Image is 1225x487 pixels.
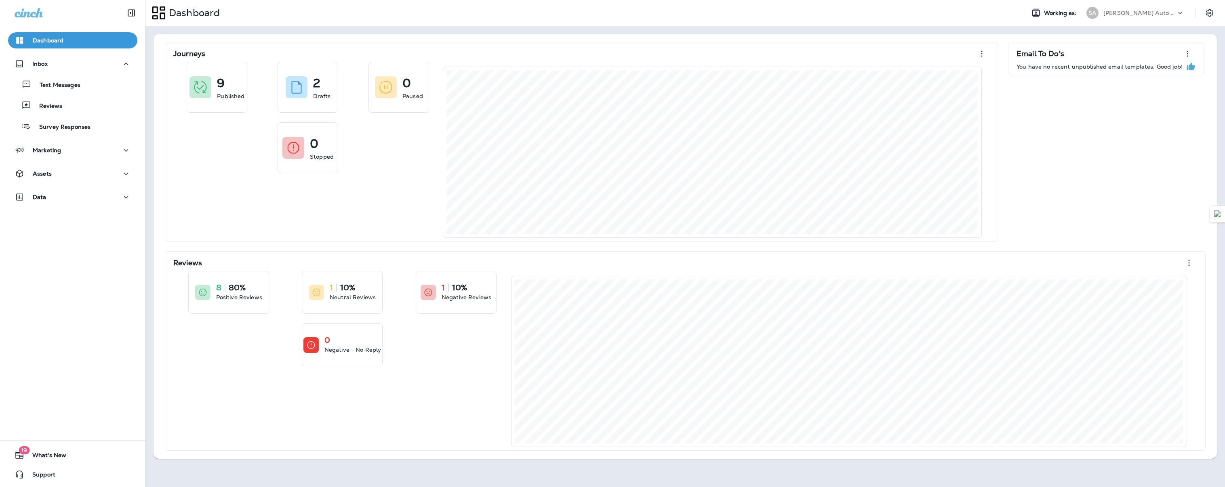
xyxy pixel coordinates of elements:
button: 19What's New [8,447,137,463]
p: Reviews [173,259,202,267]
p: 0 [310,140,318,148]
p: 0 [402,79,411,87]
p: Negative - No Reply [324,346,381,354]
p: Negative Reviews [442,293,491,301]
button: Settings [1202,6,1217,20]
p: Stopped [310,153,334,161]
button: Survey Responses [8,118,137,135]
span: Support [24,471,55,481]
span: What's New [24,452,66,462]
p: 9 [217,79,225,87]
button: Marketing [8,142,137,158]
span: Working as: [1044,10,1078,17]
p: Journeys [173,50,205,58]
div: SA [1086,7,1099,19]
p: 80% [229,283,246,292]
p: 8 [216,283,221,292]
p: Text Messages [32,82,80,89]
button: Data [8,189,137,205]
p: 2 [313,79,320,87]
p: Marketing [33,147,61,153]
p: 1 [330,283,333,292]
p: Inbox [32,61,48,67]
img: Detect Auto [1214,210,1221,218]
button: Reviews [8,97,137,114]
p: Published [217,92,244,100]
button: Support [8,466,137,483]
button: Text Messages [8,76,137,93]
p: Email To Do's [1017,50,1064,58]
button: Collapse Sidebar [120,5,143,21]
p: Positive Reviews [216,293,262,301]
span: 19 [19,446,29,454]
p: Paused [402,92,423,100]
p: Dashboard [33,37,63,44]
button: Dashboard [8,32,137,48]
p: Assets [33,170,52,177]
p: Neutral Reviews [330,293,376,301]
p: 1 [442,283,445,292]
p: Drafts [313,92,331,100]
p: 10% [340,283,355,292]
p: You have no recent unpublished email templates. Good job! [1017,63,1183,70]
p: [PERSON_NAME] Auto Service & Tire Pros [1103,10,1176,16]
p: Data [33,194,46,200]
button: Assets [8,166,137,182]
p: Survey Responses [31,124,91,131]
p: 0 [324,336,330,344]
p: 10% [452,283,467,292]
button: Inbox [8,56,137,72]
p: Dashboard [166,7,220,19]
p: Reviews [31,103,62,110]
